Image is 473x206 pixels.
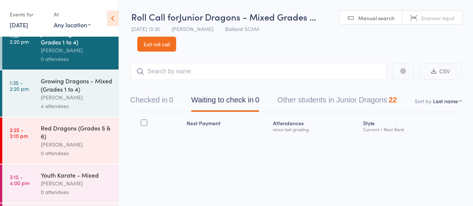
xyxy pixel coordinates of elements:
[360,116,462,135] div: Style
[41,30,112,46] div: Junior Dragons - Mixed Grades 1 to 4)
[363,127,459,132] div: Current / Next Rank
[41,77,112,93] div: Growing Dragons - Mixed (Grades 1 to 4)
[172,25,214,33] span: [PERSON_NAME]
[433,97,458,105] div: Last name
[10,80,29,92] time: 1:35 - 2:20 pm
[131,10,179,23] span: Roll Call for
[270,116,360,135] div: Atten­dances
[41,93,112,102] div: [PERSON_NAME]
[137,37,176,52] a: Exit roll call
[225,25,259,33] span: Ballarat SCMA
[2,165,119,203] a: 3:15 -4:00 pmYouth Karate - Mixed[PERSON_NAME]0 attendees
[2,23,119,70] a: 1:35 -2:20 pmJunior Dragons - Mixed Grades 1 to 4)[PERSON_NAME]0 attendees
[277,92,397,112] button: Other students in Junior Dragons22
[179,10,316,23] span: Junior Dragons - Mixed Grades …
[54,21,91,29] div: Any location
[191,92,259,112] button: Waiting to check in0
[41,55,112,63] div: 0 attendees
[388,96,397,104] div: 22
[41,179,112,188] div: [PERSON_NAME]
[358,14,394,22] span: Manual search
[54,8,91,21] div: At
[10,8,46,21] div: Events for
[130,92,173,112] button: Checked in0
[255,96,259,104] div: 0
[41,46,112,55] div: [PERSON_NAME]
[41,124,112,140] div: Red Dragons (Grades 5 & 6)
[10,33,29,44] time: 1:35 - 2:20 pm
[131,25,160,33] span: [DATE] 13:35
[421,14,455,22] span: Scanner input
[10,174,30,186] time: 3:15 - 4:00 pm
[41,188,112,196] div: 0 attendees
[130,63,387,80] input: Search by name
[183,116,270,135] div: Next Payment
[41,140,112,149] div: [PERSON_NAME]
[41,102,112,110] div: 4 attendees
[2,117,119,164] a: 2:25 -3:10 pmRed Dragons (Grades 5 & 6)[PERSON_NAME]0 attendees
[169,96,173,104] div: 0
[419,64,462,80] button: CSV
[273,127,357,132] div: since last grading
[41,149,112,157] div: 0 attendees
[10,127,28,139] time: 2:25 - 3:10 pm
[415,97,431,105] label: Sort by
[10,21,28,29] a: [DATE]
[2,70,119,117] a: 1:35 -2:20 pmGrowing Dragons - Mixed (Grades 1 to 4)[PERSON_NAME]4 attendees
[41,171,112,179] div: Youth Karate - Mixed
